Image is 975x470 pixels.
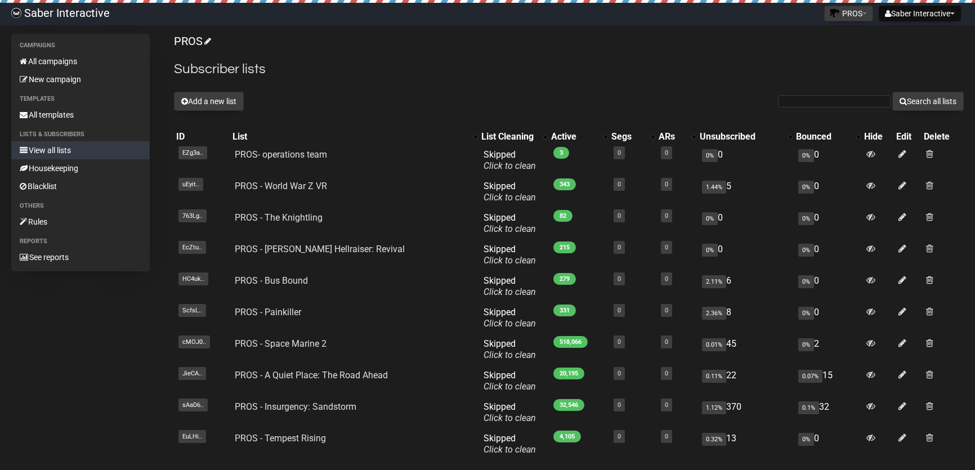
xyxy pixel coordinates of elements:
a: 0 [618,275,621,283]
span: sAaD6.. [178,399,208,411]
a: PROS - The Knightling [235,212,323,223]
th: List Cleaning: No sort applied, activate to apply an ascending sort [479,129,549,145]
h2: Subscriber lists [174,59,964,79]
span: 0.11% [702,370,726,383]
td: 0 [794,176,862,208]
div: Segs [611,131,645,142]
span: 279 [553,273,576,285]
a: 0 [665,307,668,314]
span: 0.32% [702,433,726,446]
a: 0 [665,338,668,346]
td: 32 [794,397,862,428]
a: 0 [618,433,621,440]
td: 0 [794,271,862,302]
button: Search all lists [892,92,964,111]
a: PROS - Insurgency: Sandstorm [235,401,356,412]
a: 0 [665,149,668,156]
span: Skipped [484,244,536,266]
span: 4,105 [553,431,581,442]
span: 0% [798,149,814,162]
a: 0 [665,212,668,220]
a: Rules [11,213,150,231]
div: Edit [896,131,919,142]
a: PROS - Painkiller [235,307,301,317]
a: Click to clean [484,192,536,203]
a: 0 [618,149,621,156]
a: Click to clean [484,255,536,266]
a: 0 [665,181,668,188]
a: Click to clean [484,350,536,360]
button: PROS [824,6,873,21]
a: 0 [665,244,668,251]
div: Bounced [796,131,851,142]
td: 0 [794,239,862,271]
span: 2.11% [702,275,726,288]
th: Segs: No sort applied, activate to apply an ascending sort [609,129,656,145]
a: 0 [665,275,668,283]
td: 8 [697,302,794,334]
a: 0 [665,370,668,377]
td: 0 [794,302,862,334]
span: 763Lg.. [178,209,207,222]
span: 215 [553,241,576,253]
a: 0 [618,401,621,409]
span: 0% [798,338,814,351]
td: 13 [697,428,794,460]
a: All campaigns [11,52,150,70]
a: 0 [618,338,621,346]
a: Click to clean [484,160,536,171]
th: Delete: No sort applied, sorting is disabled [922,129,964,145]
a: Click to clean [484,318,536,329]
a: PROS - [PERSON_NAME] Hellraiser: Revival [235,244,405,254]
th: ID: No sort applied, sorting is disabled [174,129,230,145]
span: 0.1% [798,401,819,414]
a: PROS- operations team [235,149,327,160]
button: Add a new list [174,92,244,111]
td: 0 [697,239,794,271]
td: 5 [697,176,794,208]
a: Click to clean [484,223,536,234]
span: 32,546 [553,399,584,411]
span: Skipped [484,370,536,392]
a: View all lists [11,141,150,159]
td: 0 [697,208,794,239]
span: 0.07% [798,370,822,383]
a: 0 [618,307,621,314]
span: 0% [702,244,718,257]
td: 0 [794,208,862,239]
a: Blacklist [11,177,150,195]
a: Click to clean [484,287,536,297]
span: Skipped [484,433,536,455]
li: Lists & subscribers [11,128,150,141]
a: 0 [665,433,668,440]
span: 2.36% [702,307,726,320]
span: 3 [553,147,569,159]
span: Skipped [484,401,536,423]
span: 518,066 [553,336,588,348]
span: EcZtu.. [178,241,206,254]
span: Skipped [484,307,536,329]
span: cMOJ0.. [178,335,210,348]
span: Skipped [484,212,536,234]
th: List: No sort applied, activate to apply an ascending sort [230,129,479,145]
div: List [232,131,468,142]
span: 0% [798,307,814,320]
td: 0 [794,428,862,460]
a: 0 [618,212,621,220]
span: Skipped [484,181,536,203]
a: PROS [174,34,209,48]
a: 0 [618,244,621,251]
a: Housekeeping [11,159,150,177]
span: 0% [798,275,814,288]
li: Campaigns [11,39,150,52]
span: EZg3a.. [178,146,207,159]
th: Unsubscribed: No sort applied, activate to apply an ascending sort [697,129,794,145]
a: Click to clean [484,381,536,392]
span: 331 [553,305,576,316]
span: 0% [702,149,718,162]
div: Active [551,131,598,142]
a: PROS - Tempest Rising [235,433,326,444]
a: New campaign [11,70,150,88]
span: 1.44% [702,181,726,194]
a: All templates [11,106,150,124]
